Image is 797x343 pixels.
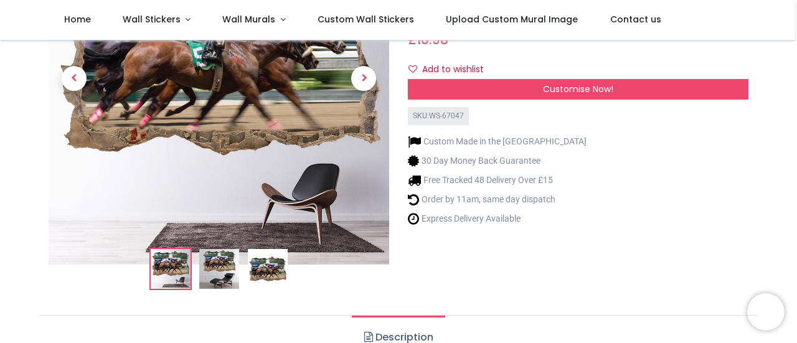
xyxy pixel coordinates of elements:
button: Add to wishlistAdd to wishlist [408,59,494,80]
span: Wall Murals [222,13,275,26]
li: 30 Day Money Back Guarantee [408,154,587,167]
span: Customise Now! [543,83,613,95]
img: Horse Racing Jockey 3D Hole In The Wall Sticker [151,249,191,289]
span: Contact us [610,13,661,26]
iframe: Brevo live chat [747,293,785,331]
img: WS-67047-02 [199,249,239,289]
li: Custom Made in the [GEOGRAPHIC_DATA] [408,135,587,148]
div: SKU: WS-67047 [408,107,469,125]
span: Home [64,13,91,26]
li: Express Delivery Available [408,212,587,225]
i: Add to wishlist [408,65,417,73]
span: Wall Stickers [123,13,181,26]
li: Order by 11am, same day dispatch [408,193,587,206]
span: Next [351,66,376,91]
span: Previous [62,66,87,91]
li: Free Tracked 48 Delivery Over £15 [408,174,587,187]
span: Upload Custom Mural Image [446,13,578,26]
span: Custom Wall Stickers [318,13,414,26]
img: WS-67047-03 [248,249,288,289]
